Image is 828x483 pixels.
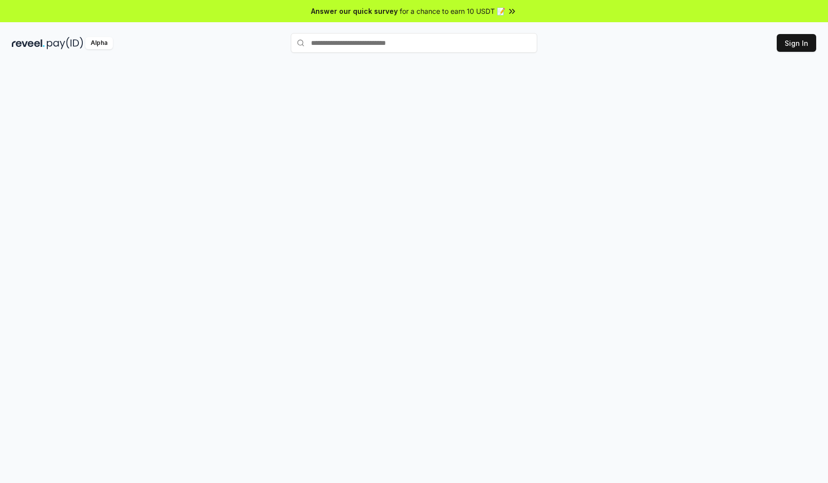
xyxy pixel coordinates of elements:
[400,6,505,16] span: for a chance to earn 10 USDT 📝
[777,34,816,52] button: Sign In
[47,37,83,49] img: pay_id
[12,37,45,49] img: reveel_dark
[311,6,398,16] span: Answer our quick survey
[85,37,113,49] div: Alpha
